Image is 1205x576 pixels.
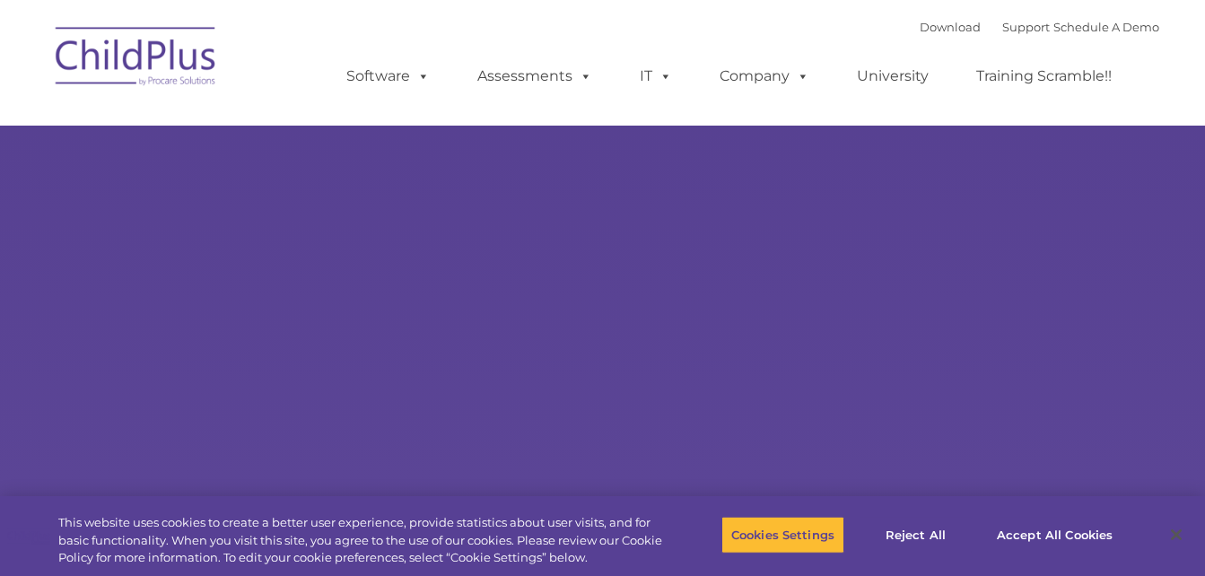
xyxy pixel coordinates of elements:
a: Company [702,58,827,94]
a: University [839,58,947,94]
a: IT [622,58,690,94]
button: Close [1157,515,1196,554]
img: ChildPlus by Procare Solutions [47,14,226,104]
button: Reject All [860,516,972,554]
button: Accept All Cookies [987,516,1122,554]
a: Support [1002,20,1050,34]
a: Schedule A Demo [1053,20,1159,34]
font: | [920,20,1159,34]
a: Training Scramble!! [958,58,1130,94]
a: Software [328,58,448,94]
div: This website uses cookies to create a better user experience, provide statistics about user visit... [58,514,663,567]
a: Assessments [459,58,610,94]
a: Download [920,20,981,34]
button: Cookies Settings [721,516,844,554]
